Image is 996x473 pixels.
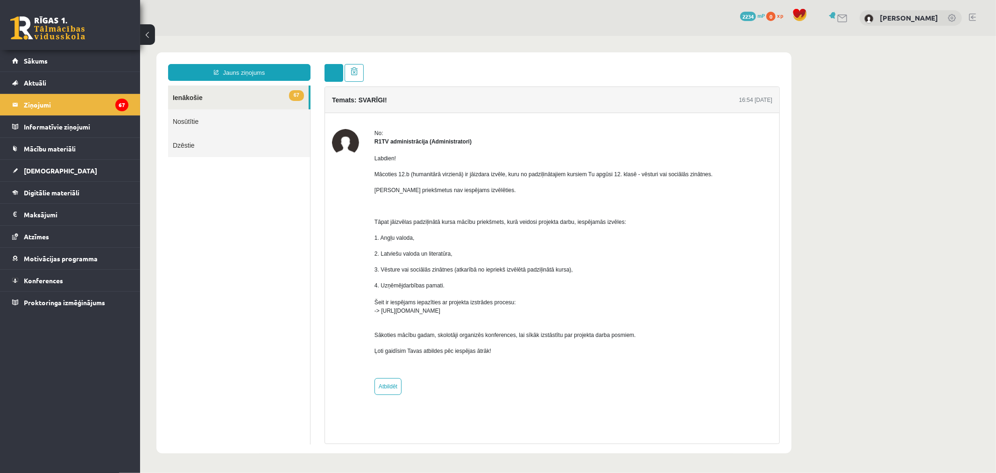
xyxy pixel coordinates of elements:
span: Sākums [24,57,48,65]
span: [DEMOGRAPHIC_DATA] [24,166,97,175]
div: No: [234,93,572,101]
span: mP [757,12,765,19]
p: 3. Vēsture vai sociālās zinātnes (atkarībā no iepriekš izvēlētā padziļinātā kursa), [234,229,572,238]
a: Dzēstie [28,97,170,121]
a: Sākums [12,50,128,72]
p: Mācoties 12.b (humanitārā virzienā) ir jāizdara izvēle, kuru no padziļinātajiem kursiem Tu apgūsi... [234,134,572,143]
a: 2234 mP [740,12,765,19]
a: Mācību materiāli [12,138,128,159]
a: [PERSON_NAME] [880,13,938,22]
p: Ļoti gaidīsim Tavas atbildes pēc iespējas ātrāk! [234,311,572,319]
a: [DEMOGRAPHIC_DATA] [12,160,128,181]
span: 67 [149,54,164,65]
p: Labdien! [234,118,572,127]
legend: Maksājumi [24,204,128,225]
h4: Temats: SVARĪGI! [192,60,247,68]
legend: Informatīvie ziņojumi [24,116,128,137]
span: Digitālie materiāli [24,188,79,197]
a: Nosūtītie [28,73,170,97]
span: Mācību materiāli [24,144,76,153]
a: Informatīvie ziņojumi [12,116,128,137]
span: xp [777,12,783,19]
a: Ziņojumi67 [12,94,128,115]
a: Rīgas 1. Tālmācības vidusskola [10,16,85,40]
p: Sākoties mācību gadam, skolotāji organizēs konferences, lai sīkāk izstāstītu par projekta darba p... [234,287,572,303]
span: Proktoringa izmēģinājums [24,298,105,307]
span: Aktuāli [24,79,46,87]
a: Konferences [12,270,128,291]
span: Atzīmes [24,232,49,241]
img: Emīls Linde [864,14,874,23]
p: Tāpat jāizvēlas padziļinātā kursa mācību priekšmets, kurā veidosi projekta darbu, iespējamās izvē... [234,182,572,190]
a: Proktoringa izmēģinājums [12,292,128,313]
a: 67Ienākošie [28,50,169,73]
a: Maksājumi [12,204,128,225]
a: Motivācijas programma [12,248,128,269]
span: Konferences [24,276,63,285]
a: Digitālie materiāli [12,182,128,203]
strong: R1TV administrācija (Administratori) [234,102,332,109]
legend: Ziņojumi [24,94,128,115]
p: [PERSON_NAME] priekšmetus nav iespējams izvēlēties. [234,150,572,158]
a: Atzīmes [12,226,128,247]
a: Atbildēt [234,342,261,359]
a: Jauns ziņojums [28,28,170,45]
p: 1. Angļu valoda, [234,198,572,206]
i: 67 [115,99,128,111]
p: 4. Uzņēmējdarbības pamati. Šeit ir iespējams iepazīties ar projekta izstrādes procesu: -> [URL][D... [234,245,572,279]
a: 0 xp [766,12,788,19]
span: 2234 [740,12,756,21]
div: 16:54 [DATE] [599,60,632,68]
a: Aktuāli [12,72,128,93]
span: 0 [766,12,776,21]
span: Motivācijas programma [24,254,98,263]
p: 2. Latviešu valoda un literatūra, [234,214,572,222]
img: R1TV administrācija [192,93,219,120]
